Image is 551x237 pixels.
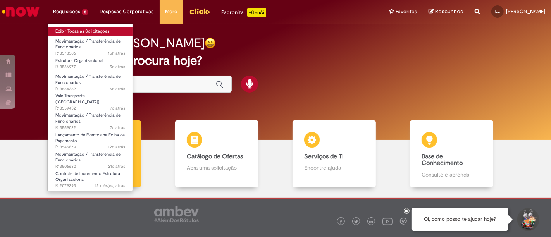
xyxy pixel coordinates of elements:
[53,8,80,15] span: Requisições
[48,27,133,36] a: Exibir Todas as Solicitações
[189,5,210,17] img: click_logo_yellow_360x200.png
[422,153,463,167] b: Base de Conhecimento
[108,50,125,56] span: 15h atrás
[393,120,510,187] a: Base de Conhecimento Consulte e aprenda
[354,220,358,224] img: logo_footer_twitter.png
[55,64,125,70] span: R13566977
[41,120,158,187] a: Tirar dúvidas Tirar dúvidas com Lupi Assist e Gen Ai
[95,183,125,189] time: 03/10/2024 09:53:43
[55,151,121,163] span: Movimentação / Transferência de Funcionários
[95,183,125,189] span: 12 mês(es) atrás
[304,153,344,160] b: Serviços de TI
[55,50,125,57] span: R13578386
[108,163,125,169] span: 21d atrás
[55,86,125,92] span: R13564362
[435,8,463,15] span: Rascunhos
[429,8,463,15] a: Rascunhos
[400,218,407,225] img: logo_footer_workplace.png
[47,23,133,191] ul: Requisições
[55,58,103,64] span: Estrutura Organizacional
[396,8,417,15] span: Favoritos
[48,150,133,167] a: Aberto R13506630 : Movimentação / Transferência de Funcionários
[110,64,125,70] span: 5d atrás
[108,144,125,150] time: 18/09/2025 09:13:57
[187,164,246,172] p: Abra uma solicitação
[275,120,393,187] a: Serviços de TI Encontre ajuda
[100,8,154,15] span: Despesas Corporativas
[369,220,373,224] img: logo_footer_linkedin.png
[55,163,125,170] span: R13506630
[110,105,125,111] time: 23/09/2025 14:42:36
[55,38,121,50] span: Movimentação / Transferência de Funcionários
[110,86,125,92] span: 6d atrás
[339,220,343,224] img: logo_footer_facebook.png
[158,120,275,187] a: Catálogo de Ofertas Abra uma solicitação
[110,125,125,131] time: 23/09/2025 13:25:55
[108,144,125,150] span: 12d atrás
[48,170,133,186] a: Aberto R12079293 : Controle de Incremento Estrutura Organizacional
[48,37,133,54] a: Aberto R13578386 : Movimentação / Transferência de Funcionários
[48,72,133,89] a: Aberto R13564362 : Movimentação / Transferência de Funcionários
[48,57,133,71] a: Aberto R13566977 : Estrutura Organizacional
[55,105,125,112] span: R13559432
[55,132,125,144] span: Lançamento de Eventos na Folha de Pagamento
[187,153,243,160] b: Catálogo de Ofertas
[304,164,364,172] p: Encontre ajuda
[48,131,133,148] a: Aberto R13545879 : Lançamento de Eventos na Folha de Pagamento
[55,144,125,150] span: R13545879
[165,8,177,15] span: More
[382,216,393,226] img: logo_footer_youtube.png
[55,125,125,131] span: R13559022
[110,86,125,92] time: 24/09/2025 17:15:58
[154,206,199,222] img: logo_footer_ambev_rotulo_gray.png
[1,4,41,19] img: ServiceNow
[108,50,125,56] time: 29/09/2025 16:59:01
[48,111,133,128] a: Aberto R13559022 : Movimentação / Transferência de Funcionários
[422,171,481,179] p: Consulte e aprenda
[108,163,125,169] time: 09/09/2025 11:59:08
[55,93,99,105] span: Vale Transporte ([GEOGRAPHIC_DATA])
[495,9,500,14] span: LL
[205,38,216,49] img: happy-face.png
[55,74,121,86] span: Movimentação / Transferência de Funcionários
[55,183,125,189] span: R12079293
[247,8,266,17] p: +GenAi
[48,92,133,108] a: Aberto R13559432 : Vale Transporte (VT)
[222,8,266,17] div: Padroniza
[56,54,495,67] h2: O que você procura hoje?
[506,8,545,15] span: [PERSON_NAME]
[55,171,120,183] span: Controle de Incremento Estrutura Organizacional
[110,105,125,111] span: 7d atrás
[110,64,125,70] time: 25/09/2025 14:34:47
[110,125,125,131] span: 7d atrás
[55,112,121,124] span: Movimentação / Transferência de Funcionários
[82,9,88,15] span: 8
[412,208,508,231] div: Oi, como posso te ajudar hoje?
[516,208,539,231] button: Iniciar Conversa de Suporte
